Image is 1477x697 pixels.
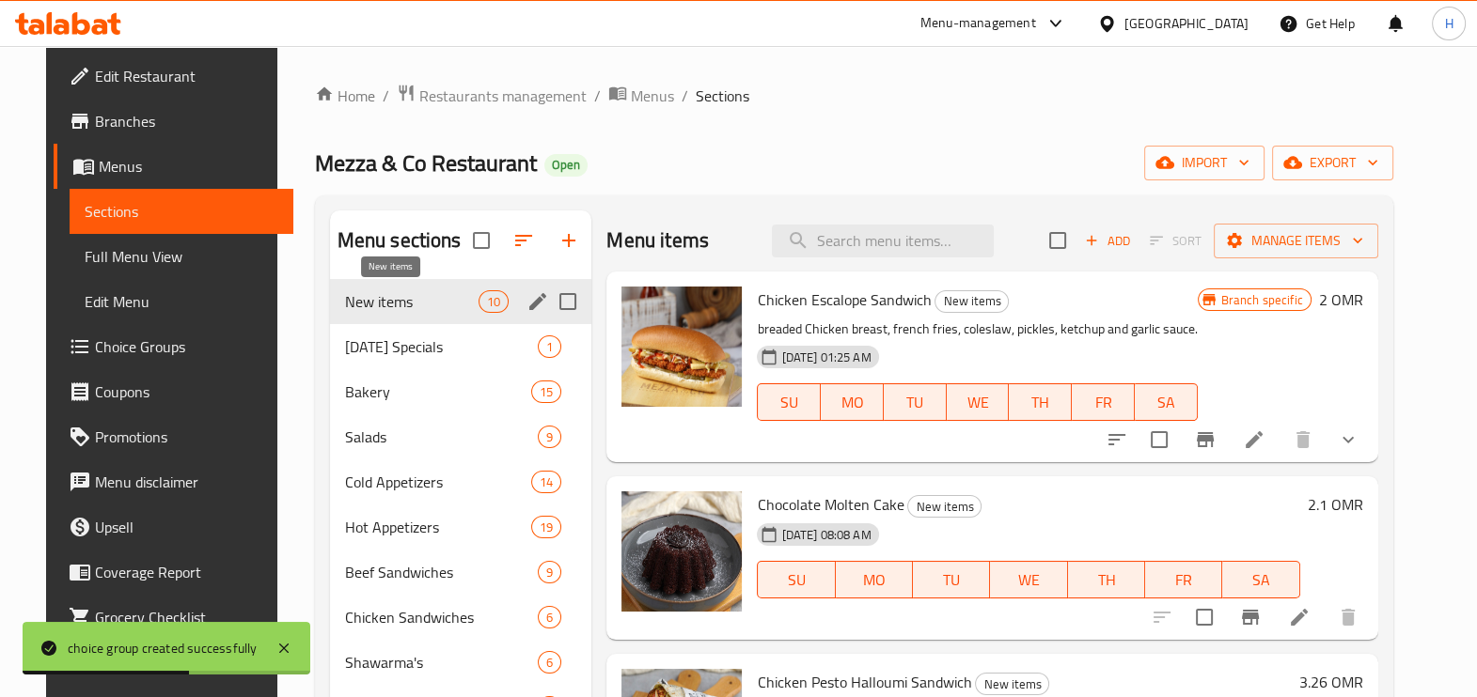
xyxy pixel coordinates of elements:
h2: Menu items [606,226,709,255]
button: SU [757,561,835,598]
li: / [383,85,389,107]
a: Coupons [54,369,292,414]
button: Branch-specific-item [1228,595,1273,640]
button: Add section [546,218,591,263]
span: 9 [539,428,560,446]
span: Chicken Sandwiches [345,606,539,628]
span: SA [1230,566,1292,594]
span: TH [1076,566,1138,594]
a: Coverage Report [54,550,292,595]
div: New items10edit [330,279,592,324]
a: Choice Groups [54,324,292,369]
h6: 3.26 OMR [1299,669,1363,695]
a: Menus [608,84,674,108]
span: Manage items [1229,229,1363,253]
button: edit [524,287,552,316]
span: FR [1079,389,1127,416]
span: Edit Menu [85,290,277,313]
span: MO [828,389,876,416]
a: Edit Menu [70,279,292,324]
div: Salads9 [330,414,592,459]
div: Shawarma's6 [330,640,592,685]
a: Home [315,85,375,107]
span: Hot Appetizers [345,516,531,538]
nav: breadcrumb [315,84,1393,108]
span: Salads [345,426,539,448]
div: items [479,290,509,313]
button: MO [821,383,884,421]
button: export [1272,146,1393,180]
h6: 2 OMR [1319,287,1363,313]
span: TU [891,389,939,416]
span: Select all sections [462,221,501,260]
button: Branch-specific-item [1183,417,1228,462]
div: items [531,516,561,538]
span: New items [976,674,1048,695]
a: Grocery Checklist [54,595,292,640]
span: Select to update [1139,420,1179,459]
span: New items [935,290,1008,312]
span: SU [765,389,813,416]
span: import [1159,151,1249,175]
span: New items [345,290,479,313]
span: [DATE] 01:25 AM [774,348,878,366]
span: Chocolate Molten Cake [757,490,903,519]
a: Branches [54,99,292,144]
div: items [538,561,561,583]
span: [DATE] 08:08 AM [774,526,878,544]
span: Sort sections [501,218,546,263]
p: breaded Chicken breast, french fries, coleslaw, pickles, ketchup and garlic sauce. [757,318,1197,341]
span: WE [998,566,1060,594]
span: H [1444,13,1453,34]
div: New items [975,673,1049,695]
button: WE [990,561,1067,598]
a: Sections [70,189,292,234]
span: Cold Appetizers [345,471,531,493]
button: show more [1326,417,1371,462]
div: Chicken Sandwiches6 [330,595,592,640]
span: 19 [532,519,560,536]
div: New items [935,290,1009,313]
span: Sections [696,85,749,107]
button: SA [1222,561,1299,598]
button: Manage items [1214,224,1378,258]
span: TU [920,566,982,594]
span: Choice Groups [95,335,277,358]
span: 10 [479,293,508,311]
button: MO [836,561,913,598]
button: WE [947,383,1010,421]
div: Beef Sandwiches [345,561,539,583]
div: Menu-management [920,12,1036,35]
div: Ramadan Specials [345,335,539,358]
span: Sections [85,200,277,223]
span: Bakery [345,380,531,403]
span: Edit Restaurant [95,65,277,87]
span: Upsell [95,516,277,538]
li: / [594,85,601,107]
span: export [1287,151,1378,175]
button: delete [1326,595,1371,640]
input: search [772,225,994,257]
a: Full Menu View [70,234,292,279]
span: 6 [539,609,560,627]
span: WE [954,389,1002,416]
a: Upsell [54,504,292,550]
span: Full Menu View [85,245,277,268]
span: Promotions [95,426,277,448]
span: SA [1142,389,1190,416]
span: 15 [532,383,560,401]
span: 14 [532,473,560,491]
a: Restaurants management [397,84,587,108]
div: items [538,651,561,674]
button: delete [1281,417,1326,462]
h6: 2.1 OMR [1308,491,1363,518]
div: Cold Appetizers14 [330,459,592,504]
a: Edit menu item [1288,606,1311,628]
span: Add item [1077,226,1138,256]
span: Add [1082,230,1133,252]
span: 9 [539,564,560,581]
button: SA [1135,383,1198,421]
span: Chicken Pesto Halloumi Sandwich [757,668,971,696]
